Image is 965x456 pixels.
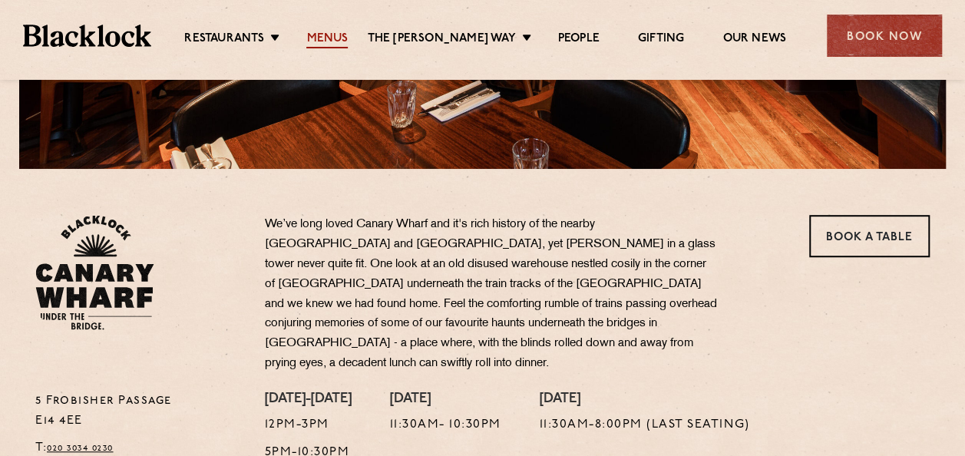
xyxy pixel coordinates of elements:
[47,444,114,453] a: 020 3034 0230
[367,31,515,48] a: The [PERSON_NAME] Way
[306,31,348,48] a: Menus
[722,31,786,48] a: Our News
[265,415,352,435] p: 12pm-3pm
[540,392,750,408] h4: [DATE]
[390,392,501,408] h4: [DATE]
[638,31,684,48] a: Gifting
[265,215,718,374] p: We’ve long loved Canary Wharf and it's rich history of the nearby [GEOGRAPHIC_DATA] and [GEOGRAPH...
[23,25,151,46] img: BL_Textured_Logo-footer-cropped.svg
[540,415,750,435] p: 11:30am-8:00pm (Last Seating)
[827,15,942,57] div: Book Now
[809,215,930,257] a: Book a Table
[558,31,600,48] a: People
[184,31,264,48] a: Restaurants
[390,415,501,435] p: 11:30am- 10:30pm
[265,392,352,408] h4: [DATE]-[DATE]
[35,392,242,431] p: 5 Frobisher Passage E14 4EE
[35,215,154,330] img: BL_CW_Logo_Website.svg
